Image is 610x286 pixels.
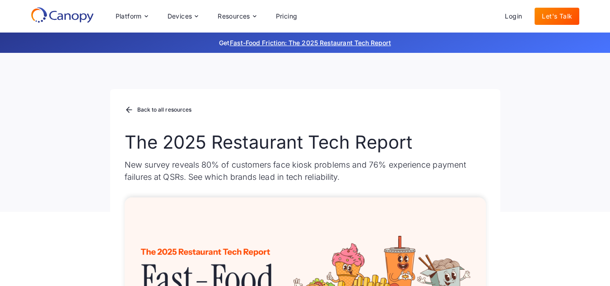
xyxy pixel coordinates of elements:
p: New survey reveals 80% of customers face kiosk problems and 76% experience payment failures at QS... [125,159,486,183]
div: Back to all resources [137,107,192,113]
div: Resources [218,13,250,19]
a: Let's Talk [535,8,579,25]
a: Back to all resources [125,104,192,116]
h1: The 2025 Restaurant Tech Report [125,131,486,153]
p: Get [84,38,526,47]
div: Devices [168,13,192,19]
a: Pricing [269,8,305,25]
a: Fast-Food Friction: The 2025 Restaurant Tech Report [230,39,391,47]
a: Login [498,8,529,25]
div: Platform [116,13,142,19]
